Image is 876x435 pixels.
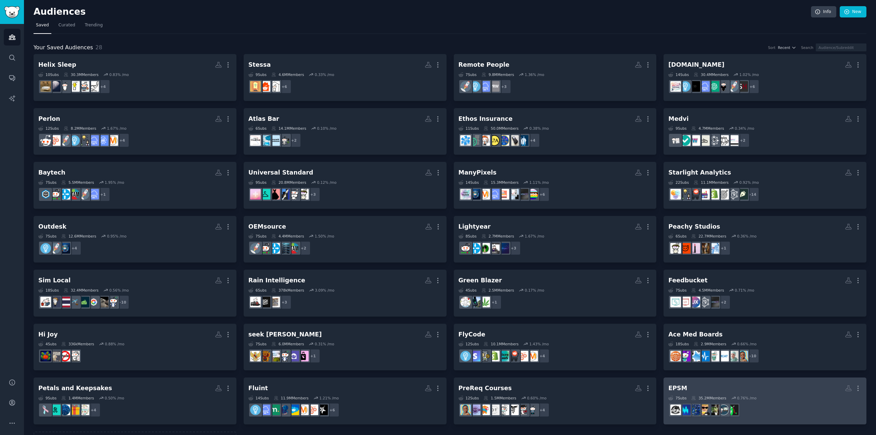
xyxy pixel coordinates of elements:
a: Perlon12Subs8.2MMembers1.67% /mo+4DigitalMarketingSaaSSalesSaaSgrowmybusinessEntrepreneurstartups... [34,108,236,155]
img: Philippines [50,297,61,307]
img: TMJ [709,243,719,254]
img: graphic_design [737,189,748,200]
a: PreReq Courses12Subs1.5MMembers0.60% /mo+4CollegeRantpsychologystudentsVetTechphysicianassistantO... [454,378,657,424]
div: 7 Sub s [459,72,477,77]
div: + 2 [296,241,311,255]
div: Universal Standard [248,168,313,177]
img: paralegal [269,297,280,307]
img: sleep [50,81,61,92]
a: Green Blazer4Subs2.5MMembers0.17% /mo+1Marijuanaweedbiztrees [454,270,657,317]
div: 4 Sub s [459,288,477,293]
img: indonesia [250,351,261,361]
img: zerocarb [269,135,280,146]
div: Medvi [668,115,688,123]
img: whitecoatinvestor [518,135,528,146]
img: Mattress [40,81,51,92]
img: kratom [50,351,61,361]
img: networking [470,243,480,254]
a: Universal Standard9Subs20.8MMembers0.12% /mo+3TwoXChromosomesbigboobproblemsfashionfemalefashionP... [244,162,447,209]
img: UXDesign [690,297,700,307]
img: Insurance [479,135,490,146]
img: Residency [709,351,719,361]
div: + 1 [96,187,110,202]
img: projectmanagement [499,189,509,200]
img: SaaS [699,81,710,92]
div: 12 Sub s [459,342,479,346]
div: 30.3M Members [64,72,99,77]
div: 0.95 % /mo [107,234,127,239]
img: agency [518,189,528,200]
img: RealEstateAdvice [260,81,270,92]
img: remoteworking [489,81,500,92]
div: Perlon [38,115,60,123]
div: 6 Sub s [248,126,267,131]
img: SaaSSales [98,135,108,146]
div: Hi Joy [38,330,58,339]
img: FirstTimeHomeBuyer [79,81,89,92]
img: startups [460,81,471,92]
img: digital_marketing [60,243,70,254]
img: Marijuana [479,297,490,307]
div: 11.1M Members [694,180,729,185]
img: RealEstate [269,81,280,92]
div: Starlight Analytics [668,168,731,177]
img: telecom [499,243,509,254]
div: 336k Members [61,342,94,346]
div: PreReq Courses [459,384,512,393]
img: femaletravels [288,351,299,361]
div: + 1 [306,349,320,363]
span: Curated [59,22,75,28]
img: DigitalMarketing [107,135,118,146]
div: + 3 [306,187,320,202]
div: 3.09 % /mo [315,288,334,293]
div: 7 Sub s [248,342,267,346]
img: ecommerce [508,351,519,361]
img: iiiiiiitttttttttttt [479,243,490,254]
img: medschool [699,351,710,361]
div: 15.3M Members [484,180,518,185]
div: 1.95 % /mo [105,180,124,185]
a: Peachy Studios6Subs22.7MMembers0.36% /mo+1TMJbitcheswithtastebeauty30PlusSkinCareTwoXChromosomes [664,216,866,263]
div: seek [PERSON_NAME] [248,330,322,339]
img: salesdevelopment [40,135,51,146]
a: Remote People7Subs9.8MMembers1.36% /mo+3remoteworkingSaaSEntrepreneurstartups [454,54,657,101]
span: Saved [36,22,49,28]
img: weedbiz [470,297,480,307]
div: 1.02 % /mo [739,72,759,77]
img: indiehackers [460,189,471,200]
div: [DOMAIN_NAME] [668,61,724,69]
div: 2.5M Members [481,288,514,293]
div: 1.36 % /mo [525,72,544,77]
span: Trending [85,22,103,28]
div: 0.31 % /mo [315,342,334,346]
div: 50.0M Members [484,126,518,131]
img: 30PlusSkinCare [680,243,691,254]
div: + 1 [487,295,502,309]
img: woocommerce [527,189,538,200]
div: 0.10 % /mo [317,126,337,131]
a: Helix Sleep10Subs30.3MMembers0.83% /mo+4malelivingspaceFirstTimeHomeBuyerlifehacksBuyItForLifesle... [34,54,236,101]
img: Entrepreneur [40,243,51,254]
div: 0.66 % /mo [737,342,757,346]
div: + 14 [745,187,759,202]
a: Sim Local18Subs32.4MMembers0.56% /mo+10solotraveliphoneGooglePixelAndroidindiatravelThailandPhili... [34,270,236,317]
div: 4.4M Members [271,234,304,239]
img: webdev [680,297,691,307]
div: 20.8M Members [271,180,306,185]
div: Baytech [38,168,65,177]
img: ecommerce_growth [699,189,710,200]
img: solotravel [107,297,118,307]
img: SaaS [88,135,99,146]
img: SwipeHelper [737,81,748,92]
img: femalefashion [269,189,280,200]
div: 0.36 % /mo [737,234,757,239]
img: AIToolTesting [670,81,681,92]
div: Fluint [248,384,268,393]
div: 0.92 % /mo [739,180,759,185]
div: 4.6M Members [271,72,304,77]
a: Starlight Analytics22Subs11.1MMembers0.92% /mo+14graphic_designuserexperiencestrategyshopifyecomm... [664,162,866,209]
img: Mcat [718,351,729,361]
div: 2.9M Members [694,342,726,346]
div: 18 Sub s [668,342,689,346]
div: + 4 [96,79,110,94]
